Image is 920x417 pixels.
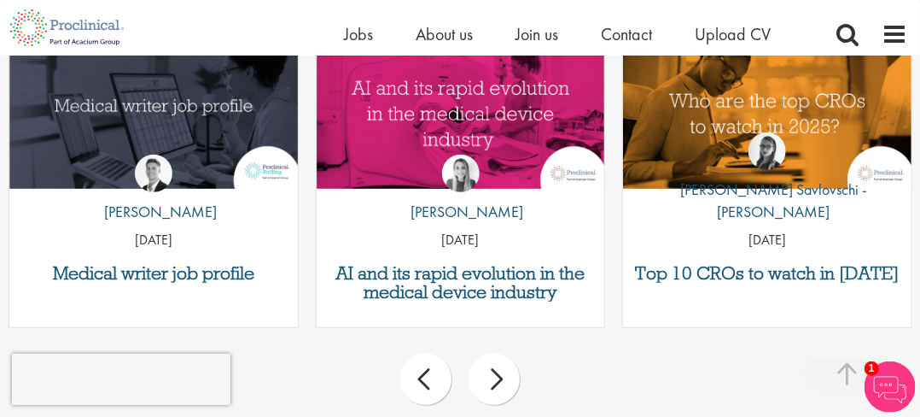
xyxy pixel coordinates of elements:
a: AI and its rapid evolution in the medical device industry [325,264,596,302]
a: Theodora Savlovschi - Wicks [PERSON_NAME] Savlovschi - [PERSON_NAME] [623,132,911,231]
p: [PERSON_NAME] [91,201,217,223]
span: 1 [865,361,879,376]
img: Theodora Savlovschi - Wicks [748,132,786,170]
p: [PERSON_NAME] [398,201,523,223]
p: [DATE] [623,231,911,250]
img: Chatbot [865,361,916,413]
a: Top 10 CROs to watch in [DATE] [632,264,902,283]
p: [DATE] [317,231,604,250]
p: [DATE] [9,231,297,250]
a: About us [416,23,473,45]
a: George Watson [PERSON_NAME] [91,155,217,232]
a: Link to a post [317,38,604,190]
p: [PERSON_NAME] Savlovschi - [PERSON_NAME] [623,179,911,222]
a: Hannah Burke [PERSON_NAME] [398,155,523,232]
div: prev [400,354,451,405]
a: Contact [601,23,652,45]
img: Hannah Burke [442,155,480,192]
a: Medical writer job profile [18,264,288,283]
a: Link to a post [9,38,297,190]
a: Join us [515,23,558,45]
div: next [469,354,520,405]
img: George Watson [135,155,172,192]
a: Upload CV [695,23,771,45]
img: AI and Its Impact on the Medical Device Industry | Proclinical [317,38,604,188]
a: Jobs [344,23,373,45]
img: Medical writer job profile [9,38,297,188]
